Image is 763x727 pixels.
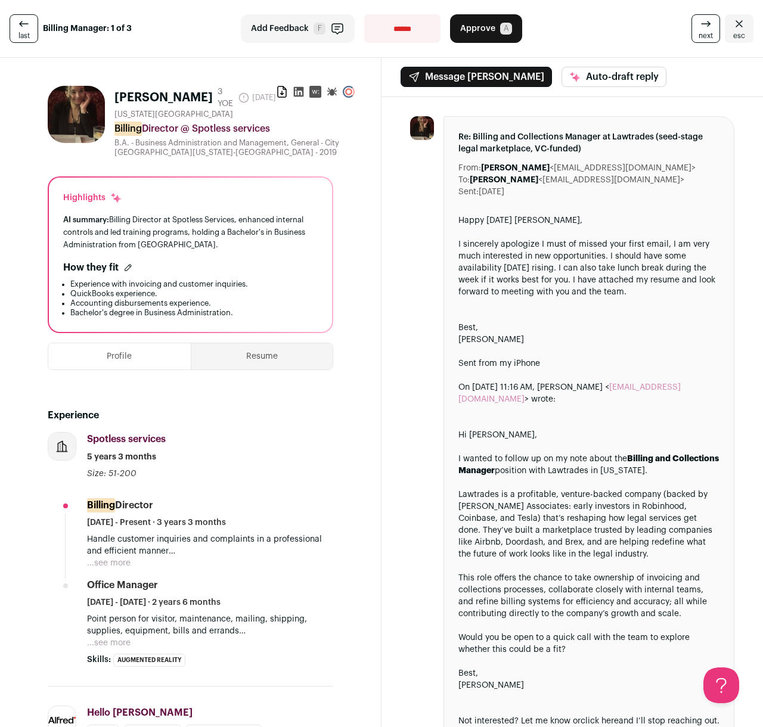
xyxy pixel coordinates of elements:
[450,14,522,43] button: Approve A
[733,31,745,41] span: esc
[500,23,512,35] span: A
[113,654,185,667] li: Augmented Reality
[458,429,719,441] div: Hi [PERSON_NAME],
[114,122,359,136] div: Director @ Spotless services
[458,322,719,334] div: Best,
[70,299,318,308] li: Accounting disbursements experience.
[63,213,318,251] div: Billing Director at Spotless Services, enhanced internal controls and led training programs, hold...
[481,162,696,174] dd: <[EMAIL_ADDRESS][DOMAIN_NAME]>
[314,23,325,35] span: F
[87,470,137,478] span: Size: 51-200
[458,334,719,346] div: [PERSON_NAME]
[87,434,166,444] span: Spotless services
[63,192,122,204] div: Highlights
[87,654,111,666] span: Skills:
[241,14,355,43] button: Add Feedback F
[458,174,470,186] dt: To:
[725,14,753,43] a: Close
[238,92,276,104] span: [DATE]
[218,86,233,110] div: 3 YOE
[458,715,719,727] div: Not interested? Let me know or and I’ll stop reaching out.
[191,343,333,369] button: Resume
[458,381,719,417] blockquote: On [DATE] 11:16 AM, [PERSON_NAME] < > wrote:
[562,67,666,87] button: Auto-draft reply
[70,308,318,318] li: Bachelor's degree in Business Administration.
[458,453,719,477] div: I wanted to follow up on my note about the position with Lawtrades in [US_STATE].
[87,708,193,717] span: Hello [PERSON_NAME]
[114,110,233,119] span: [US_STATE][GEOGRAPHIC_DATA]
[87,451,156,463] span: 5 years 3 months
[581,717,619,725] a: click here
[87,498,115,512] mark: Billing
[458,489,719,560] div: Lawtrades is a profitable, venture-backed company (backed by [PERSON_NAME] Associates: early inve...
[48,343,191,369] button: Profile
[410,116,434,140] img: e6b5df18fae059e24d7cb92e224ea4c99895f08cdd6a4b7ca05fdc87f226b2f0.jpg
[458,162,481,174] dt: From:
[703,667,739,703] iframe: Help Scout Beacon - Open
[48,717,76,724] img: 52e451ed5039ef34c1166955d7439b96d7ab8df7f12c5dc29b098da385d31b20.jpg
[114,122,142,136] mark: Billing
[87,637,131,649] button: ...see more
[18,31,30,41] span: last
[114,138,359,157] div: B.A. - Business Administration and Management, General - City [GEOGRAPHIC_DATA][US_STATE]-[GEOGRA...
[10,14,38,43] a: last
[458,679,719,691] div: [PERSON_NAME]
[87,579,158,592] div: Office Manager
[458,572,719,620] div: This role offers the chance to take ownership of invoicing and collections processes, collaborate...
[48,86,105,143] img: e6b5df18fae059e24d7cb92e224ea4c99895f08cdd6a4b7ca05fdc87f226b2f0.jpg
[48,408,333,422] h2: Experience
[470,176,538,184] b: [PERSON_NAME]
[479,186,504,198] dd: [DATE]
[87,613,333,637] p: Point person for visitor, maintenance, mailing, shipping, supplies, equipment, bills and errands
[460,23,495,35] span: Approve
[87,517,226,529] span: [DATE] - Present · 3 years 3 months
[70,279,318,289] li: Experience with invoicing and customer inquiries.
[401,67,552,87] button: Message [PERSON_NAME]
[251,23,309,35] span: Add Feedback
[70,289,318,299] li: QuickBooks experience.
[458,131,719,155] span: Re: Billing and Collections Manager at Lawtrades (seed-stage legal marketplace, VC-funded)
[43,23,132,35] strong: Billing Manager: 1 of 3
[114,89,213,106] h1: [PERSON_NAME]
[458,358,719,369] div: Sent from my iPhone
[470,174,684,186] dd: <[EMAIL_ADDRESS][DOMAIN_NAME]>
[458,186,479,198] dt: Sent:
[63,216,109,223] span: AI summary:
[87,533,333,557] p: Handle customer inquiries and complaints in a professional and efficient manner
[458,667,719,679] div: Best,
[48,433,76,460] img: company-logo-placeholder-414d4e2ec0e2ddebbe968bf319fdfe5acfe0c9b87f798d344e800bc9a89632a0.png
[87,499,153,512] div: Director
[458,632,719,655] div: Would you be open to a quick call with the team to explore whether this could be a fit?
[87,596,221,608] span: [DATE] - [DATE] · 2 years 6 months
[458,238,719,298] div: I sincerely apologize I must of missed your first email, I am very much interested in new opportu...
[481,164,550,172] b: [PERSON_NAME]
[87,557,131,569] button: ...see more
[63,260,119,275] h2: How they fit
[699,31,713,41] span: next
[691,14,720,43] a: next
